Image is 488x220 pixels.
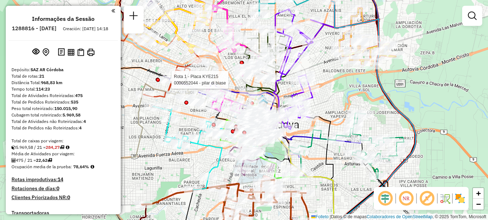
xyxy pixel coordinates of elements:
div: Atividade não roteirizada - Clau Reyna Morena [242,20,260,28]
span: Ocultar deslocamento [377,190,394,207]
a: Clique aqui para minimizar o painel [111,6,115,15]
img: Fluxo de ruas [439,193,451,204]
span: + [476,189,481,198]
span: | [330,214,331,219]
strong: 114:23 [36,86,50,92]
h4: Informações da Sessão [32,15,95,22]
button: Visualizar relatório de Roteirização [66,47,76,57]
strong: 22,62 [36,157,47,163]
span: Exibir rótulo [418,190,436,207]
div: Cubagem total roteirizado: [11,112,115,118]
a: Folleto [311,214,328,219]
div: Total de Pedidos não Roteirizados: [11,125,115,131]
span: Ocultar NR [397,190,415,207]
h6: 1288816 - [DATE] [12,25,56,32]
font: 5.969,58 / 21 = [16,145,60,150]
strong: 535 [71,99,78,105]
button: Logs desbloquear sessão [56,47,66,58]
div: Datos © de mapas , © 2025 TomTom, Microsoft [309,214,488,220]
strong: 14 [57,176,63,183]
strong: SAZ AR Córdoba [31,67,64,72]
span: Ocupación media de la prueba: [11,164,72,169]
i: Cubagem total roteirizado [11,145,16,150]
div: Atividade não roteirizada - luis rojas [296,79,314,86]
div: Total de caixas por viagem: [11,138,115,144]
a: Nova sessão e pesquisa [126,9,141,25]
a: Acercar [473,188,484,199]
h4: Rotaciones de días: [11,185,115,192]
img: Exibir/Ocultar setores [454,193,466,204]
em: Média calculada utilizando a maior ocupação (%Peso ou %Cubagem) de cada rota da sessão. Rotas cro... [91,165,94,169]
i: Total de rotas [47,158,52,162]
font: 475 / 21 = [16,157,47,163]
a: Colaboradores de OpenStreetMap [367,214,432,219]
i: Meta Caixas/viagem: 325,98 Diferença: -41,71 [66,145,69,150]
strong: 284,27 [46,145,60,150]
div: Depósito: [11,67,115,73]
h4: Transportadoras [11,210,115,216]
button: Imprimir Rotas [86,47,96,58]
i: Total de rotas [60,145,64,150]
strong: 968,83 km [41,80,63,85]
a: Exibir filtros [465,9,479,23]
div: Tempo total: [11,86,115,92]
div: Total de Pedidos Roteirizados: [11,99,115,105]
strong: 21 [39,73,44,79]
div: Peso total roteirizado: [11,105,115,112]
strong: 78,64% [73,164,89,169]
img: UDC Cordoba [258,95,267,104]
div: Total de rotas: [11,73,115,79]
button: Centralizar mapa no depósito ou ponto de apoio [41,47,51,58]
div: Média de Atividades por viagem: [11,151,115,157]
div: Total de Atividades Roteirizadas: [11,92,115,99]
strong: 4 [79,125,82,130]
h4: Clientes Priorizados NR: [11,194,115,201]
button: Exibir sessão original [31,46,41,58]
img: UDC - Córdoba [259,98,268,108]
a: Alejar [473,199,484,210]
i: Total de Atividades [11,158,16,162]
div: Total de Atividades não Roteirizadas: [11,118,115,125]
strong: 5.969,58 [63,112,80,118]
strong: 4 [83,119,86,124]
strong: 475 [75,93,83,98]
strong: 0 [56,185,59,192]
strong: 0 [67,194,70,201]
button: Visualizar Romaneio [76,47,86,58]
h4: Rotas improdutivas: [11,177,115,183]
div: Creación: [DATE] 14:18 [60,26,111,32]
strong: 150.015,90 [54,106,77,111]
span: − [476,200,481,208]
div: Distância Total: [11,79,115,86]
